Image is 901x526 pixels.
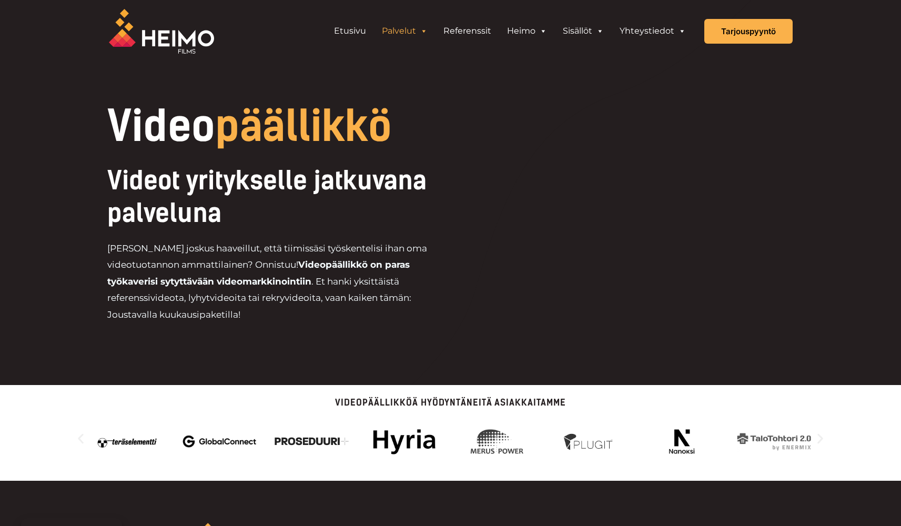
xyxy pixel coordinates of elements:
img: Videotuotantoa yritykselle jatkuvana palveluna hankkii mm. Merus Power [460,423,534,460]
img: Heimo Filmsin logo [109,9,214,54]
h1: Video [107,105,522,147]
p: Videopäällikköä hyödyntäneitä asiakkaitamme [74,398,827,407]
div: 4 / 14 [275,423,349,460]
div: 2 / 14 [90,423,164,460]
span: päällikkö [215,101,392,151]
a: Palvelut [374,21,436,42]
img: hyria_heimo [367,423,441,460]
div: 3 / 14 [183,423,257,460]
div: 5 / 14 [367,423,441,460]
div: Karuselli | Vieritys vaakasuunnassa: Vasen ja oikea nuoli [74,418,827,460]
span: Videot yritykselle jatkuvana palveluna [107,165,427,228]
img: Videotuotantoa yritykselle jatkuvana palveluna hankkii mm. Teräselementti [90,423,164,460]
a: Tarjouspyyntö [704,19,793,44]
a: Referenssit [436,21,499,42]
img: Videotuotantoa yritykselle jatkuvana palveluna hankkii mm. GlobalConnect [183,423,257,460]
img: Videotuotantoa yritykselle jatkuvana palveluna hankkii mm. Proseduuri [275,423,349,460]
a: Sisällöt [555,21,612,42]
aside: Header Widget 1 [321,21,699,42]
img: nanoksi_logo [645,423,719,460]
div: 6 / 14 [460,423,534,460]
p: [PERSON_NAME] joskus haaveillut, että tiimissäsi työskentelisi ihan oma videotuotannon ammattilai... [107,240,451,323]
a: Heimo [499,21,555,42]
div: 7 / 14 [552,423,626,460]
img: Videotuotantoa yritykselle jatkuvana palveluna hankkii mm. Plugit [552,423,626,460]
strong: Videopäällikkö on paras työkaverisi sytyttävään videomarkkinointiin [107,259,410,287]
div: 8 / 14 [645,423,719,460]
a: Yhteystiedot [612,21,694,42]
a: Etusivu [326,21,374,42]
